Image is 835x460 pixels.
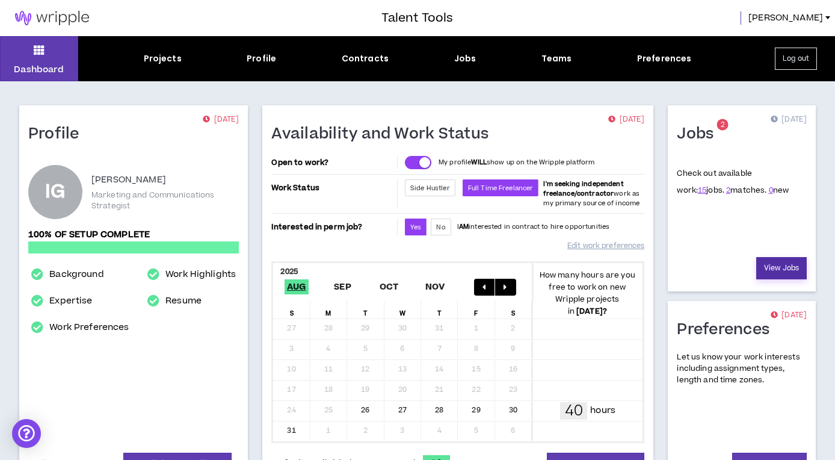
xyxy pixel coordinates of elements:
[567,235,644,256] a: Edit work preferences
[203,114,239,126] p: [DATE]
[677,352,807,387] p: Let us know your work interests including assignment types, length and time zones.
[458,300,495,319] div: F
[28,228,239,241] p: 100% of setup complete
[454,52,476,65] div: Jobs
[14,63,64,76] p: Dashboard
[347,300,384,319] div: T
[590,404,615,417] p: hours
[459,222,469,231] strong: AM
[698,185,724,196] span: jobs.
[637,52,692,65] div: Preferences
[436,223,445,232] span: No
[576,306,607,317] b: [DATE] ?
[495,300,532,319] div: S
[771,114,807,126] p: [DATE]
[165,267,236,282] a: Work Highlights
[285,279,309,294] span: Aug
[677,125,723,144] h1: Jobs
[677,320,778,340] h1: Preferences
[384,300,421,319] div: W
[771,309,807,322] p: [DATE]
[769,185,789,196] span: new
[342,52,389,65] div: Contracts
[271,219,395,235] p: Interested in perm job?
[28,165,82,219] div: Ignacio G.
[439,158,594,167] p: My profile show up on the Wripple platform
[271,158,395,167] p: Open to work?
[310,300,347,319] div: M
[271,179,395,196] p: Work Status
[377,279,401,294] span: Oct
[543,179,639,208] span: work as my primary source of income
[91,173,166,187] p: [PERSON_NAME]
[756,257,807,279] a: View Jobs
[280,266,298,277] b: 2025
[381,9,453,27] h3: Talent Tools
[144,52,182,65] div: Projects
[608,114,644,126] p: [DATE]
[721,120,725,130] span: 2
[457,222,610,232] p: I interested in contract to hire opportunities
[726,185,766,196] span: matches.
[769,185,773,196] a: 0
[247,52,276,65] div: Profile
[677,168,789,196] p: Check out available work:
[543,179,623,198] b: I'm seeking independent freelance/contractor
[698,185,706,196] a: 15
[421,300,458,319] div: T
[49,267,103,282] a: Background
[28,125,88,144] h1: Profile
[273,300,310,319] div: S
[423,279,448,294] span: Nov
[717,119,729,131] sup: 2
[541,52,572,65] div: Teams
[726,185,730,196] a: 2
[49,320,129,335] a: Work Preferences
[49,294,92,308] a: Expertise
[410,184,450,193] span: Side Hustler
[91,190,239,211] p: Marketing and Communications Strategist
[775,48,817,70] button: Log out
[165,294,202,308] a: Resume
[748,11,823,25] span: [PERSON_NAME]
[471,158,487,167] strong: WILL
[410,223,421,232] span: Yes
[12,419,41,448] div: Open Intercom Messenger
[271,125,498,144] h1: Availability and Work Status
[532,269,642,317] p: How many hours are you free to work on new Wripple projects in
[331,279,354,294] span: Sep
[45,183,66,201] div: IG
